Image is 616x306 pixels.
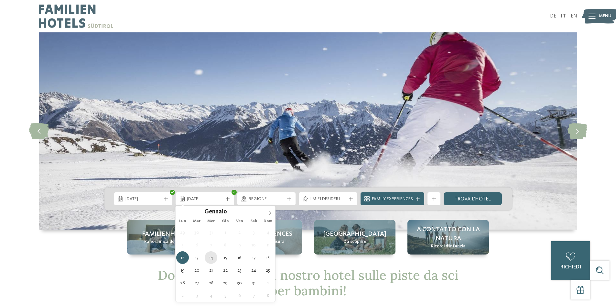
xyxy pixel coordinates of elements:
span: Gennaio 30, 2026 [233,277,246,289]
span: Dom [261,219,275,223]
span: Gennaio 11, 2026 [262,239,274,251]
span: [GEOGRAPHIC_DATA] [323,230,386,239]
span: Mar [190,219,204,223]
span: Ricordi d’infanzia [431,243,466,250]
span: Family Experiences [372,196,413,202]
span: Gennaio 24, 2026 [247,264,260,277]
span: Gennaio 23, 2026 [233,264,246,277]
span: Dicembre 29, 2025 [176,226,189,239]
a: Hotel sulle piste da sci per bambini: divertimento senza confini A contatto con la natura Ricordi... [407,220,489,255]
span: Febbraio 7, 2026 [247,289,260,302]
span: Gennaio 28, 2026 [205,277,217,289]
span: Gennaio 15, 2026 [219,251,232,264]
span: Gennaio 4, 2026 [262,226,274,239]
span: Febbraio 1, 2026 [262,277,274,289]
span: Gennaio 2, 2026 [233,226,246,239]
a: IT [561,14,566,19]
span: Gennaio 16, 2026 [233,251,246,264]
span: Febbraio 8, 2026 [262,289,274,302]
span: Ven [232,219,247,223]
span: Gio [218,219,232,223]
span: Dov’è che si va? Nel nostro hotel sulle piste da sci per bambini! [158,267,459,299]
span: Gennaio 9, 2026 [233,239,246,251]
img: Hotel sulle piste da sci per bambini: divertimento senza confini [39,32,577,230]
input: Year [227,208,248,215]
span: Menu [599,13,611,19]
span: Gennaio 17, 2026 [247,251,260,264]
a: richiedi [551,241,590,280]
span: Gennaio 20, 2026 [190,264,203,277]
a: Hotel sulle piste da sci per bambini: divertimento senza confini Familienhotels Panoramica degli ... [127,220,209,255]
span: Gennaio 29, 2026 [219,277,232,289]
span: Gennaio 5, 2026 [176,239,189,251]
span: Lun [176,219,190,223]
span: Gennaio 3, 2026 [247,226,260,239]
span: Gennaio 8, 2026 [219,239,232,251]
span: Febbraio 3, 2026 [190,289,203,302]
span: richiedi [560,265,581,270]
a: Hotel sulle piste da sci per bambini: divertimento senza confini [GEOGRAPHIC_DATA] Da scoprire [314,220,395,255]
span: Gennaio 27, 2026 [190,277,203,289]
span: Gennaio [204,209,227,215]
span: Gennaio 12, 2026 [176,251,189,264]
span: Febbraio 5, 2026 [219,289,232,302]
a: EN [571,14,577,19]
span: Dicembre 31, 2025 [205,226,217,239]
span: Gennaio 10, 2026 [247,239,260,251]
span: Gennaio 31, 2026 [247,277,260,289]
span: Dicembre 30, 2025 [190,226,203,239]
span: Febbraio 2, 2026 [176,289,189,302]
span: Gennaio 6, 2026 [190,239,203,251]
span: Panoramica degli hotel [144,239,191,245]
span: Gennaio 22, 2026 [219,264,232,277]
span: [DATE] [125,196,161,202]
span: Gennaio 19, 2026 [176,264,189,277]
span: Da scoprire [343,239,366,245]
a: trova l’hotel [444,192,502,205]
span: Gennaio 18, 2026 [262,251,274,264]
span: Gennaio 26, 2026 [176,277,189,289]
span: Regione [249,196,285,202]
span: [DATE] [187,196,223,202]
span: Gennaio 1, 2026 [219,226,232,239]
span: Febbraio 4, 2026 [205,289,217,302]
span: Familienhotels [142,230,194,239]
span: Gennaio 7, 2026 [205,239,217,251]
span: I miei desideri [310,196,346,202]
span: Gennaio 21, 2026 [205,264,217,277]
span: Febbraio 6, 2026 [233,289,246,302]
span: Mer [204,219,218,223]
span: A contatto con la natura [414,225,482,243]
span: Gennaio 25, 2026 [262,264,274,277]
span: Gennaio 13, 2026 [190,251,203,264]
span: Gennaio 14, 2026 [205,251,217,264]
a: DE [550,14,556,19]
span: Sab [247,219,261,223]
